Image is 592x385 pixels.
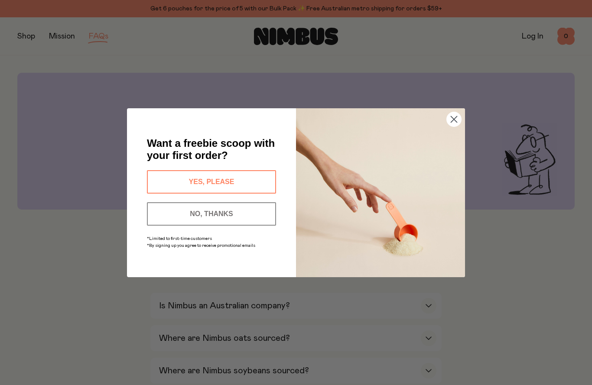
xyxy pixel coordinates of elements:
[446,112,462,127] button: Close dialog
[147,236,212,241] span: *Limited to first-time customers
[147,137,275,161] span: Want a freebie scoop with your first order?
[147,243,255,248] span: *By signing up you agree to receive promotional emails
[147,170,276,194] button: YES, PLEASE
[296,108,465,277] img: c0d45117-8e62-4a02-9742-374a5db49d45.jpeg
[147,202,276,226] button: NO, THANKS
